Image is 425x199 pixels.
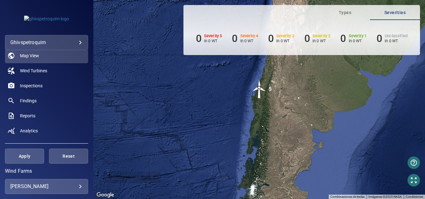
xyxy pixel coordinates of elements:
[10,38,83,48] div: ghivspetroquim
[20,113,35,119] span: Reports
[49,149,88,164] button: Reset
[5,169,88,174] label: Wind Farms
[20,68,47,74] span: Wind Turbines
[330,195,365,199] button: Combinaciones de teclas
[269,80,272,99] div: 5
[196,33,202,44] h6: 0
[385,34,407,38] h6: Unclassified
[377,33,382,44] h6: 0
[204,34,222,38] h6: Severity 5
[304,33,310,44] h6: 0
[232,33,258,44] li: Severity 4
[368,195,402,198] span: Imágenes ©2025 NASA
[324,9,366,17] span: Types
[349,38,367,43] p: in 0 WT
[340,33,367,44] li: Severity 1
[268,33,274,44] h6: 0
[20,83,42,89] span: Inspections
[24,16,69,22] img: ghivspetroquim-logo
[349,34,367,38] h6: Severity 1
[5,35,88,50] div: ghivspetroquim
[5,123,88,138] a: analytics noActive
[20,53,39,59] span: Map View
[20,98,37,104] span: Findings
[10,181,83,191] div: [PERSON_NAME]
[374,9,416,17] span: Severities
[196,33,222,44] li: Severity 5
[340,33,346,44] h6: 0
[20,128,38,134] span: Analytics
[385,38,407,43] p: in 0 WT
[204,38,222,43] p: in 0 WT
[5,63,88,78] a: windturbines noActive
[13,152,36,160] span: Apply
[95,191,116,199] img: Google
[5,93,88,108] a: findings noActive
[304,33,331,44] li: Severity 2
[240,38,258,43] p: in 0 WT
[276,38,294,43] p: in 0 WT
[5,149,44,164] button: Apply
[268,33,294,44] li: Severity 3
[312,34,331,38] h6: Severity 2
[377,33,407,44] li: Severity Unclassified
[276,34,294,38] h6: Severity 3
[250,80,269,99] img: windFarmIcon.svg
[5,108,88,123] a: reports noActive
[406,195,423,198] a: Condiciones (se abre en una nueva pestaña)
[312,38,331,43] p: in 0 WT
[95,191,116,199] a: Abrir esta área en Google Maps (se abre en una ventana nueva)
[5,78,88,93] a: inspections noActive
[5,48,88,63] a: map active
[232,33,237,44] h6: 0
[240,34,258,38] h6: Severity 4
[57,152,80,160] span: Reset
[250,80,269,99] gmp-advanced-marker: 5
